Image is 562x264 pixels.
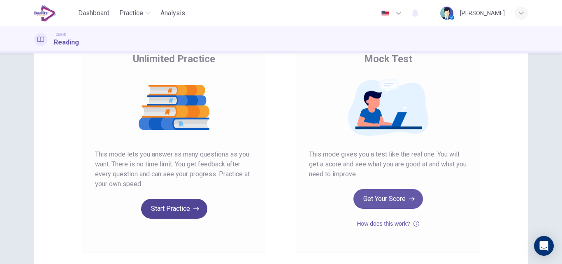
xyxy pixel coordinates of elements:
[54,37,79,47] h1: Reading
[353,189,423,209] button: Get Your Score
[133,52,215,65] span: Unlimited Practice
[119,8,143,18] span: Practice
[141,199,207,219] button: Start Practice
[95,150,253,189] span: This mode lets you answer as many questions as you want. There is no time limit. You get feedback...
[357,219,419,229] button: How does this work?
[460,8,505,18] div: [PERSON_NAME]
[364,52,412,65] span: Mock Test
[380,10,390,16] img: en
[34,5,75,21] a: EduSynch logo
[440,7,453,20] img: Profile picture
[116,6,154,21] button: Practice
[160,8,185,18] span: Analysis
[534,236,554,256] div: Open Intercom Messenger
[309,150,467,179] span: This mode gives you a test like the real one. You will get a score and see what you are good at a...
[34,5,56,21] img: EduSynch logo
[75,6,113,21] button: Dashboard
[78,8,109,18] span: Dashboard
[54,32,66,37] span: TOEIC®
[157,6,188,21] button: Analysis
